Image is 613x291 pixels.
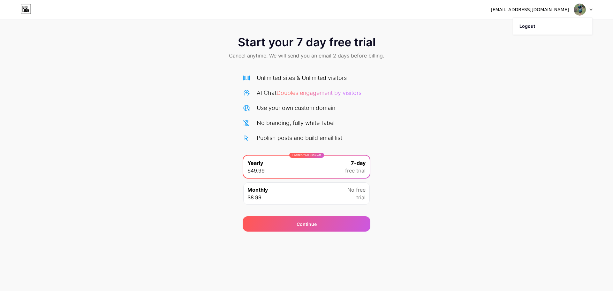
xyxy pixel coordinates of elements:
[257,88,361,97] div: AI Chat
[229,52,384,59] span: Cancel anytime. We will send you an email 2 days before billing.
[238,36,375,49] span: Start your 7 day free trial
[247,167,265,174] span: $49.99
[356,194,366,201] span: trial
[247,186,268,194] span: Monthly
[345,167,366,174] span: free trial
[347,186,366,194] span: No free
[276,89,361,96] span: Doubles engagement by visitors
[257,73,347,82] div: Unlimited sites & Unlimited visitors
[257,103,335,112] div: Use your own custom domain
[491,6,569,13] div: [EMAIL_ADDRESS][DOMAIN_NAME]
[257,134,342,142] div: Publish posts and build email list
[289,153,324,158] div: LIMITED TIME : 50% off
[351,159,366,167] span: 7-day
[574,4,586,16] img: oceanruns
[257,119,335,127] div: No branding, fully white-label
[297,221,317,227] span: Continue
[247,194,261,201] span: $8.99
[247,159,263,167] span: Yearly
[513,18,592,35] li: Logout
